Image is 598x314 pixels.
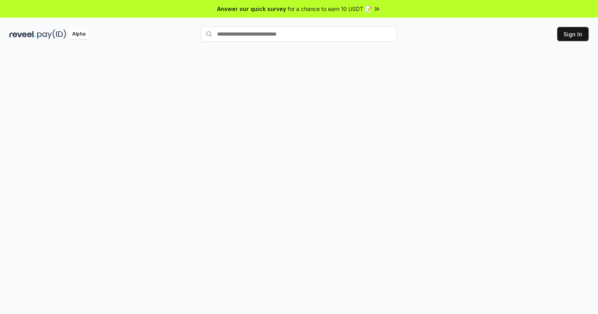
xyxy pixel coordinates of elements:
img: reveel_dark [9,29,36,39]
span: for a chance to earn 10 USDT 📝 [288,5,371,13]
span: Answer our quick survey [217,5,286,13]
button: Sign In [557,27,589,41]
img: pay_id [37,29,66,39]
div: Alpha [68,29,90,39]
